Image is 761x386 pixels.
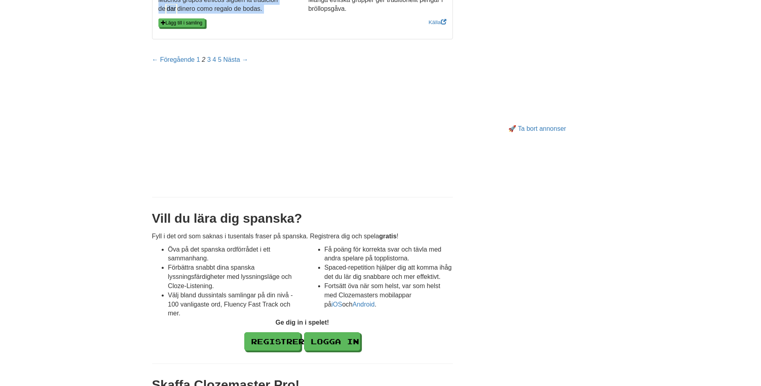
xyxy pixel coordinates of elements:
li: Spaced-repetition hjälper dig att komma ihåg det du lär dig snabbare och mer effektivt. [325,263,453,282]
a: Logga in [304,332,360,351]
li: Få poäng för korrekta svar och tävla med andra spelare på topplistorna. [325,245,453,264]
a: iOS [331,301,342,308]
a: Sidan 3 [207,56,211,63]
mark: dar [165,4,177,13]
li: Välj bland dussintals samlingar på din nivå - 100 vanligaste ord, Fluency Fast Track och mer. [168,291,296,319]
div: Paginering [152,55,248,65]
a: Registrera sig [244,332,300,351]
iframe: Advertisement [152,73,453,185]
iframe: Advertisement [465,8,609,120]
strong: Ge dig in i spelet! [276,319,329,326]
a: 🚀 Ta bort annonser [508,125,566,132]
li: Öva på det spanska ordförrådet i ett sammanhang. [168,245,296,264]
a: Android [353,301,375,308]
p: Fyll i det ord som saknas i tusentals fraser på spanska. Registrera dig och spela ! [152,232,453,241]
em: Sidan 2 [202,56,205,63]
a: Nästa → [223,56,248,63]
a: Källa [428,19,446,25]
font: Källa [428,19,440,25]
a: Sidan 5 [218,56,221,63]
a: Sidan 4 [213,56,216,63]
li: Förbättra snabbt dina spanska lyssningsfärdigheter med lyssningsläge och Cloze-Listening. [168,263,296,291]
button: Lägg till i samling [158,18,205,27]
strong: gratis [379,233,397,240]
li: Fortsätt öva när som helst, var som helst med Clozemasters mobilappar på och . [325,282,453,309]
div: Vill du lära dig spanska? [152,209,453,228]
a: Sidan 1 [197,56,200,63]
a: ← Föregående [152,56,195,63]
font: Lägg till i samling [166,20,203,26]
